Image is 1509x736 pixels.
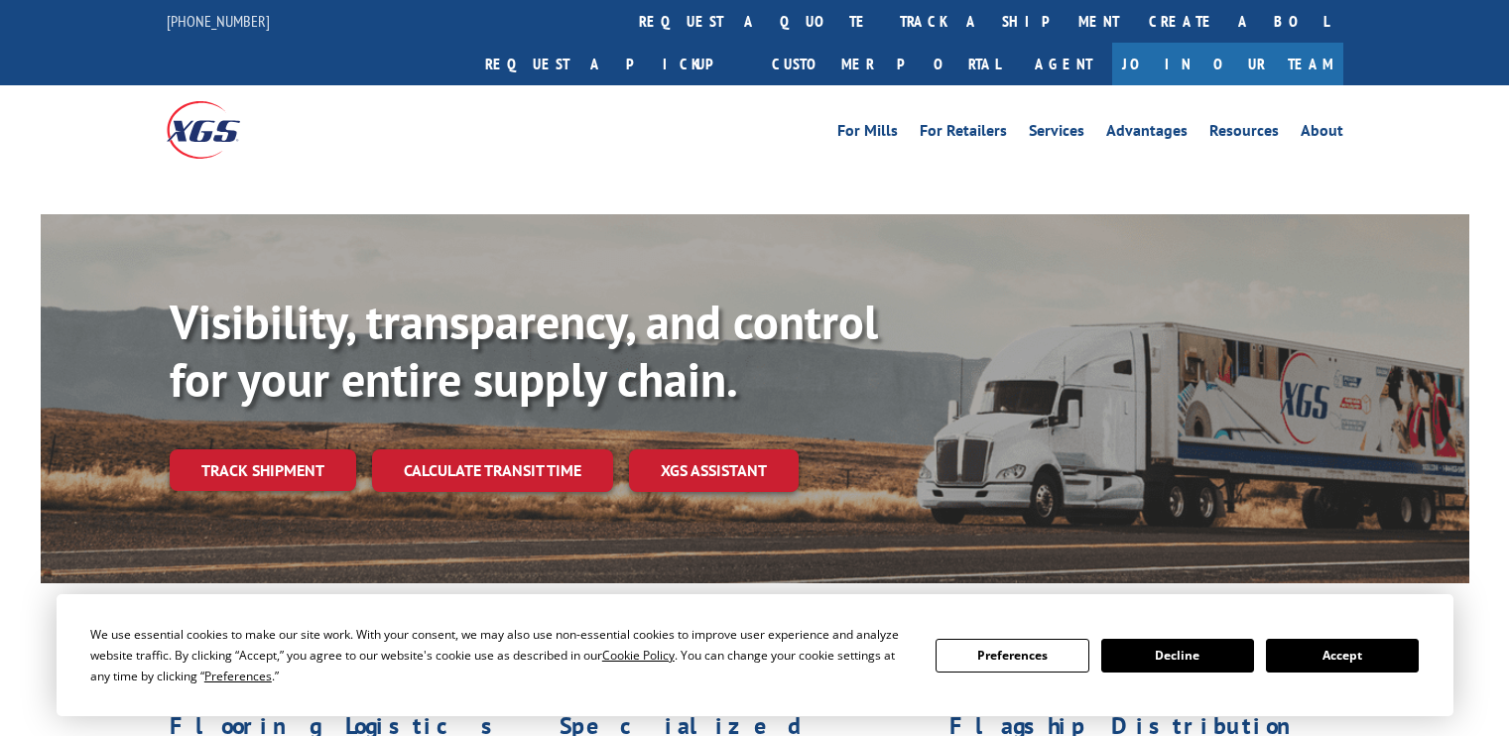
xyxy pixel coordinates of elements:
[837,123,898,145] a: For Mills
[1209,123,1279,145] a: Resources
[920,123,1007,145] a: For Retailers
[90,624,912,686] div: We use essential cookies to make our site work. With your consent, we may also use non-essential ...
[757,43,1015,85] a: Customer Portal
[170,449,356,491] a: Track shipment
[1029,123,1084,145] a: Services
[602,647,675,664] span: Cookie Policy
[936,639,1088,673] button: Preferences
[372,449,613,492] a: Calculate transit time
[1106,123,1188,145] a: Advantages
[1015,43,1112,85] a: Agent
[1112,43,1343,85] a: Join Our Team
[1266,639,1419,673] button: Accept
[1101,639,1254,673] button: Decline
[470,43,757,85] a: Request a pickup
[170,291,878,410] b: Visibility, transparency, and control for your entire supply chain.
[204,668,272,684] span: Preferences
[629,449,799,492] a: XGS ASSISTANT
[167,11,270,31] a: [PHONE_NUMBER]
[1301,123,1343,145] a: About
[57,594,1453,716] div: Cookie Consent Prompt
